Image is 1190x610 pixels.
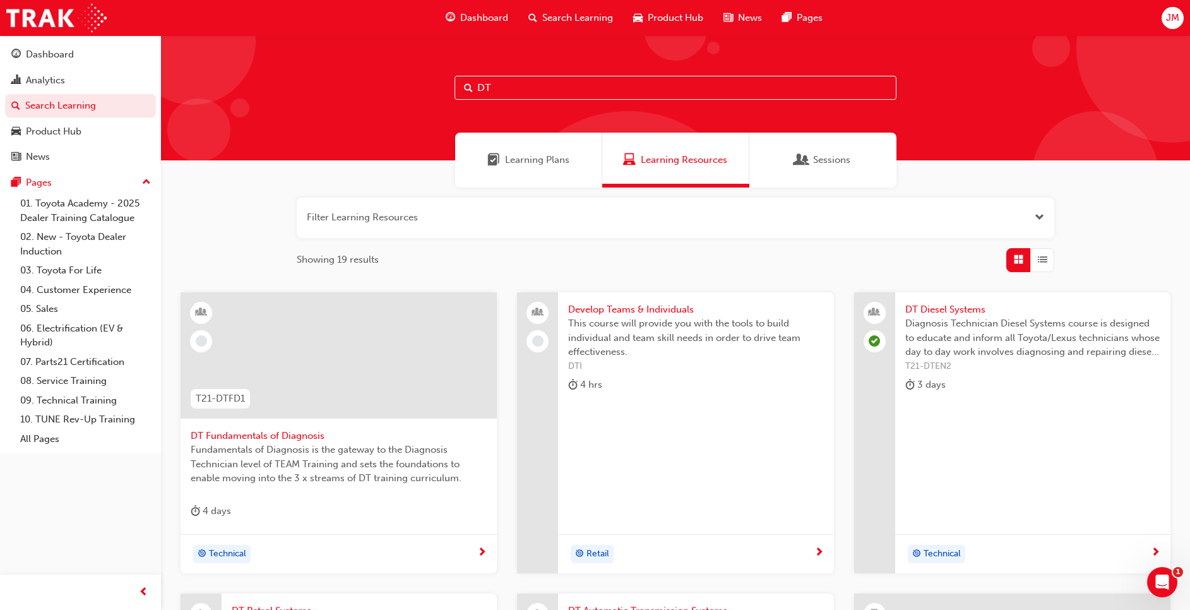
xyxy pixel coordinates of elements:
a: car-iconProduct Hub [623,5,713,31]
div: 4 days [191,503,231,519]
span: News [738,11,762,25]
a: News [5,145,156,169]
span: news-icon [723,10,733,26]
span: car-icon [633,10,643,26]
span: T21-DTFD1 [196,392,245,406]
span: Learning Plans [505,153,569,167]
span: chart-icon [11,75,21,87]
span: DT Diesel Systems [905,302,1160,317]
a: 08. Service Training [15,371,156,391]
button: Pages [5,171,156,194]
input: Search... [455,76,896,100]
span: next-icon [814,547,824,559]
a: DT Diesel SystemsDiagnosis Technician Diesel Systems course is designed to educate and inform all... [854,292,1170,574]
span: news-icon [11,152,21,163]
a: guage-iconDashboard [436,5,518,31]
span: T21-DTEN2 [905,359,1160,374]
span: Search Learning [542,11,613,25]
a: 04. Customer Experience [15,280,156,300]
span: Search [464,81,473,95]
a: 10. TUNE Rev-Up Training [15,410,156,429]
button: JM [1162,7,1184,29]
span: learningRecordVerb_NONE-icon [196,335,207,347]
span: JM [1166,11,1179,25]
span: Sessions [795,153,808,167]
span: search-icon [528,10,537,26]
span: pages-icon [782,10,792,26]
div: 4 hrs [568,377,602,393]
span: Product Hub [648,11,703,25]
span: car-icon [11,126,21,138]
span: Retail [586,547,609,561]
span: learningResourceType_INSTRUCTOR_LED-icon [197,304,206,321]
span: duration-icon [905,377,915,393]
span: target-icon [198,546,206,563]
a: Search Learning [5,94,156,117]
span: duration-icon [191,503,200,519]
span: 1 [1173,567,1183,577]
span: Dashboard [460,11,508,25]
a: news-iconNews [713,5,772,31]
a: 03. Toyota For Life [15,261,156,280]
span: Fundamentals of Diagnosis is the gateway to the Diagnosis Technician level of TEAM Training and s... [191,443,487,486]
a: 06. Electrification (EV & Hybrid) [15,319,156,352]
span: Grid [1014,253,1023,267]
a: 02. New - Toyota Dealer Induction [15,227,156,261]
a: SessionsSessions [749,133,896,188]
iframe: Intercom live chat [1147,567,1177,597]
a: All Pages [15,429,156,449]
span: pages-icon [11,177,21,189]
a: T21-DTFD1DT Fundamentals of DiagnosisFundamentals of Diagnosis is the gateway to the Diagnosis Te... [181,292,497,574]
span: duration-icon [568,377,578,393]
a: pages-iconPages [772,5,833,31]
a: search-iconSearch Learning [518,5,623,31]
span: Showing 19 results [297,253,379,267]
span: Sessions [813,153,850,167]
a: Learning ResourcesLearning Resources [602,133,749,188]
span: next-icon [1151,547,1160,559]
span: Technical [209,547,246,561]
span: learningRecordVerb_ATTEND-icon [869,335,880,347]
span: up-icon [142,174,151,191]
span: next-icon [477,547,487,559]
span: prev-icon [139,585,148,601]
span: Learning Resources [623,153,636,167]
img: Trak [6,4,107,32]
div: Pages [26,176,52,190]
span: DT Fundamentals of Diagnosis [191,429,487,443]
span: Learning Plans [487,153,500,167]
div: 3 days [905,377,946,393]
button: DashboardAnalyticsSearch LearningProduct HubNews [5,40,156,171]
span: Technical [924,547,961,561]
span: DTI [568,359,823,374]
a: Learning PlansLearning Plans [455,133,602,188]
a: Dashboard [5,43,156,66]
span: target-icon [575,546,584,563]
a: Analytics [5,69,156,92]
span: people-icon [533,304,542,321]
span: guage-icon [446,10,455,26]
span: people-icon [870,304,879,321]
a: Product Hub [5,120,156,143]
button: Open the filter [1035,210,1044,225]
span: learningRecordVerb_NONE-icon [532,335,544,347]
div: Dashboard [26,47,74,62]
div: News [26,150,50,164]
a: 05. Sales [15,299,156,319]
a: Develop Teams & IndividualsThis course will provide you with the tools to build individual and te... [517,292,833,574]
span: List [1038,253,1047,267]
div: Analytics [26,73,65,88]
span: guage-icon [11,49,21,61]
div: Product Hub [26,124,81,139]
span: Diagnosis Technician Diesel Systems course is designed to educate and inform all Toyota/Lexus tec... [905,316,1160,359]
span: search-icon [11,100,20,112]
a: 09. Technical Training [15,391,156,410]
span: Learning Resources [641,153,727,167]
a: 01. Toyota Academy - 2025 Dealer Training Catalogue [15,194,156,227]
span: target-icon [912,546,921,563]
span: Pages [797,11,823,25]
span: Develop Teams & Individuals [568,302,823,317]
